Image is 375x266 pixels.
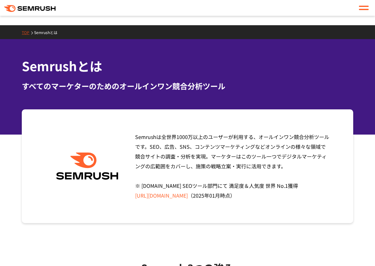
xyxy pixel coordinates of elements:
a: [URL][DOMAIN_NAME] [135,192,188,199]
a: TOP [22,30,34,35]
a: Semrushとは [34,30,62,35]
span: Semrushは全世界1000万以上のユーザーが利用する、オールインワン競合分析ツールです。SEO、広告、SNS、コンテンツマーケティングなどオンラインの様々な領域で競合サイトの調査・分析を実現... [135,133,329,199]
h1: Semrushとは [22,57,353,75]
div: すべてのマーケターのためのオールインワン競合分析ツール [22,80,353,92]
img: Semrush [53,153,122,180]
